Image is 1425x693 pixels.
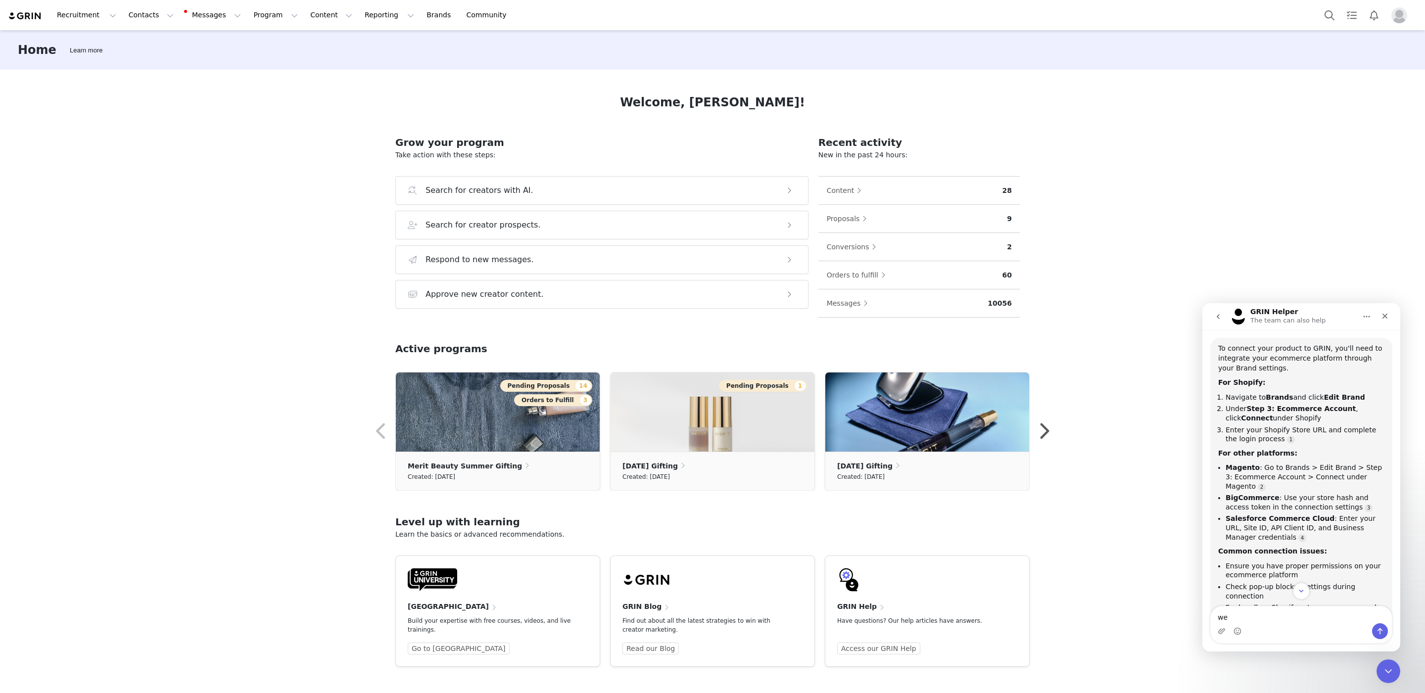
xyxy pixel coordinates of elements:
[408,568,457,592] img: GRIN-University-Logo-Black.svg
[826,295,873,311] button: Messages
[23,300,182,318] li: For headless Shopify setups, you may need our SDK script installed
[622,616,787,634] p: Find out about all the latest strategies to win with creator marketing.
[18,41,56,59] h3: Home
[63,90,91,98] b: Brands
[825,372,1029,452] img: ffe74393-bf8b-4e00-9e7e-288c028ef03e.jpg
[23,190,182,208] li: : Use your store hash and access token in the connection settings
[395,245,808,274] button: Respond to new messages.
[68,46,104,55] div: Tooltip anchor
[837,461,893,471] p: [DATE] Gifting
[31,324,39,332] button: Emoji picker
[39,111,70,119] b: Connect
[611,372,814,452] img: 14bf207b-ce4f-4ebb-adff-5488b13179b8.jpg
[622,601,662,612] h4: GRIN Blog
[408,643,510,654] a: Go to [GEOGRAPHIC_DATA]
[837,643,920,654] a: Access our GRIN Help
[23,122,182,140] li: Enter your Shopify Store URL and complete the login process
[395,176,808,205] button: Search for creators with AI.
[55,180,63,188] a: Source reference 10922096:
[1007,242,1012,252] p: 2
[122,90,163,98] b: Edit Brand
[1002,185,1012,196] p: 28
[500,380,592,392] button: Pending Proposals14
[1363,4,1385,26] button: Notifications
[359,4,420,26] button: Reporting
[395,341,487,356] h2: Active programs
[1002,270,1012,280] p: 60
[8,35,190,377] div: To connect your product to GRIN, you'll need to integrate your ecommerce platform through your Br...
[1385,7,1417,23] button: Profile
[826,211,872,227] button: Proposals
[23,160,57,168] b: Magento
[1391,7,1407,23] img: placeholder-profile.jpg
[395,529,1030,540] p: Learn the basics or advanced recommendations.
[622,643,679,654] a: Read our Blog
[1341,4,1363,26] a: Tasks
[85,133,93,140] a: Source reference 10922092:
[837,568,861,592] img: GRIN-help-icon.svg
[408,461,522,471] p: Merit Beauty Summer Gifting
[426,288,544,300] h3: Approve new creator content.
[426,185,533,196] h3: Search for creators with AI.
[51,4,122,26] button: Recruitment
[622,461,678,471] p: [DATE] Gifting
[23,90,182,99] li: Navigate to and click
[396,372,600,452] img: 887ae8ec-97b2-4cac-b1a8-04f51ee01a19.png
[395,150,808,160] p: Take action with these steps:
[408,616,572,634] p: Build your expertise with free courses, videos, and live trainings.
[818,150,1020,160] p: New in the past 24 hours:
[837,471,885,482] small: Created: [DATE]
[44,101,153,109] b: Step 3: Ecommerce Account
[23,211,182,238] li: : Enter your URL, Site ID, API Client ID, and Business Manager credentials
[16,244,125,252] b: Common connection issues:
[1007,214,1012,224] p: 9
[170,320,186,336] button: Send a message…
[426,254,534,266] h3: Respond to new messages.
[8,35,190,378] div: GRIN Helper says…
[622,471,670,482] small: Created: [DATE]
[395,135,808,150] h2: Grow your program
[826,239,882,255] button: Conversions
[426,219,541,231] h3: Search for creator prospects.
[15,324,23,332] button: Upload attachment
[8,11,43,21] img: grin logo
[123,4,180,26] button: Contacts
[23,258,182,277] li: Ensure you have proper permissions on your ecommerce platform
[96,231,104,239] a: Source reference 10922100:
[622,568,672,592] img: grin-logo-black.svg
[988,298,1012,309] p: 10056
[395,280,808,309] button: Approve new creator content.
[1319,4,1340,26] button: Search
[408,471,455,482] small: Created: [DATE]
[461,4,517,26] a: Community
[23,190,77,198] b: BigCommerce
[247,4,304,26] button: Program
[8,303,190,320] textarea: Message…
[395,211,808,239] button: Search for creator prospects.
[304,4,358,26] button: Content
[1202,303,1400,651] iframe: Intercom live chat
[421,4,460,26] a: Brands
[16,75,63,83] b: For Shopify:
[23,160,182,187] li: : Go to Brands > Edit Brand > Step 3: Ecommerce Account > Connect under Magento
[620,93,805,111] h1: Welcome, [PERSON_NAME]!
[16,146,95,154] b: For other platforms:
[162,201,170,209] a: Source reference 10772484:
[837,601,877,612] h4: GRIN Help
[91,279,107,296] button: Scroll to bottom
[16,41,182,70] div: To connect your product to GRIN, you'll need to integrate your ecommerce platform through your Br...
[395,514,1030,529] h2: Level up with learning
[23,101,182,119] li: Under , click under Shopify
[837,616,1001,625] p: Have questions? Our help articles have answers.
[23,211,132,219] b: Salesforce Commerce Cloud
[514,394,592,406] button: Orders to Fulfill3
[408,601,489,612] h4: [GEOGRAPHIC_DATA]
[1377,659,1400,683] iframe: Intercom live chat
